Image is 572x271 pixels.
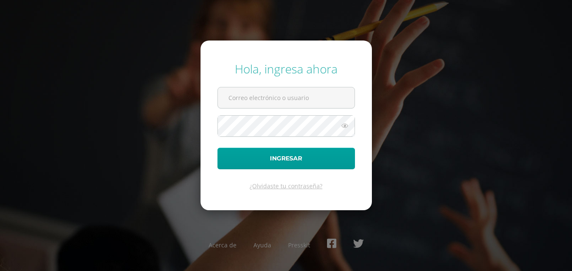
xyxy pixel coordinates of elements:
[218,87,355,108] input: Correo electrónico o usuario
[217,61,355,77] div: Hola, ingresa ahora
[209,241,236,249] a: Acerca de
[288,241,310,249] a: Presskit
[250,182,322,190] a: ¿Olvidaste tu contraseña?
[217,148,355,169] button: Ingresar
[253,241,271,249] a: Ayuda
